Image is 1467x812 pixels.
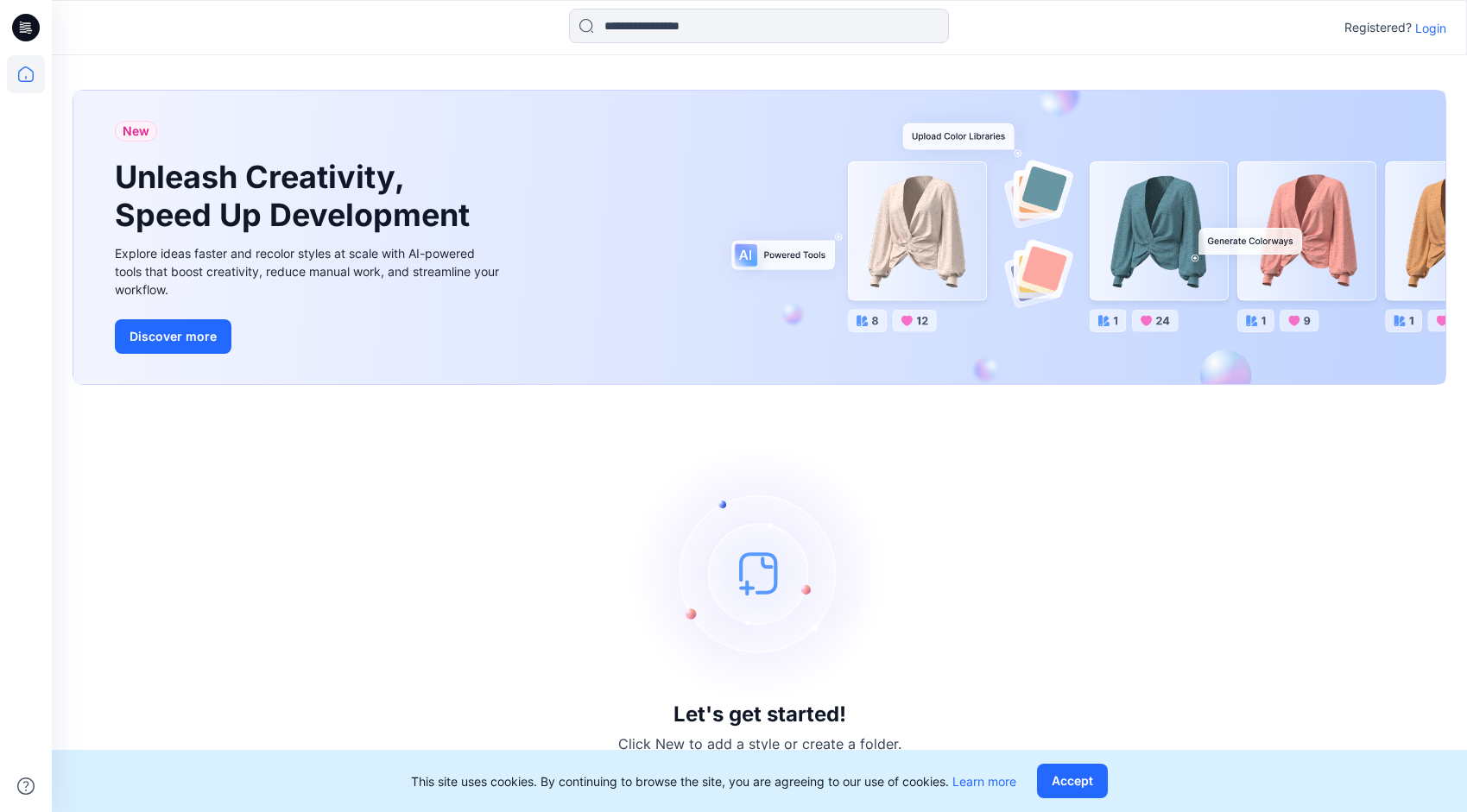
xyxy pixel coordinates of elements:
p: Registered? [1344,17,1412,38]
a: Learn more [952,774,1016,789]
span: New [123,121,149,142]
a: Discover more [115,319,503,354]
p: Click New to add a style or create a folder. [618,733,901,754]
h3: Let's get started! [673,702,846,727]
div: Explore ideas faster and recolor styles at scale with AI-powered tools that boost creativity, red... [115,244,503,299]
p: This site uses cookies. By continuing to browse the site, you are agreeing to our use of cookies. [411,772,1016,790]
h1: Unleash Creativity, Speed Up Development [115,159,477,233]
img: empty-state-image.svg [630,444,889,702]
p: Login [1415,19,1446,37]
button: Accept [1037,764,1108,798]
button: Discover more [115,319,231,354]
